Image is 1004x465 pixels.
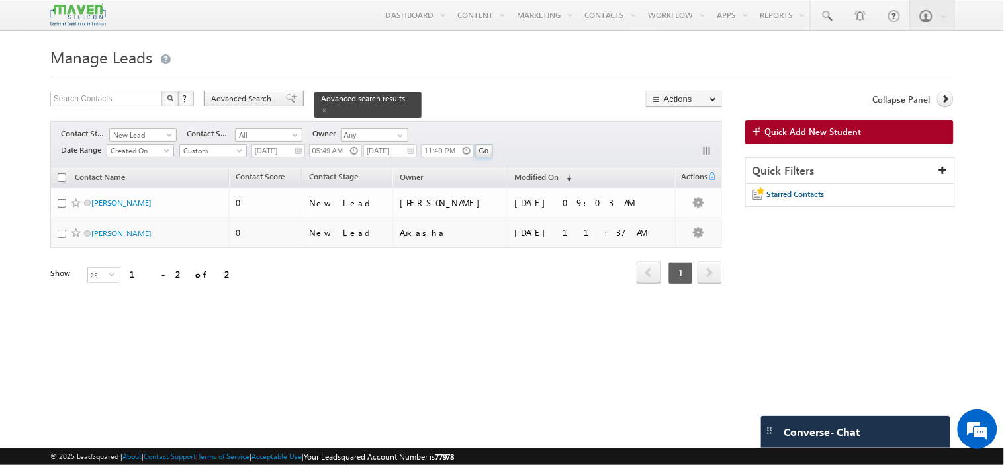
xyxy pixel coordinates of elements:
[390,129,407,142] a: Show All Items
[698,263,722,284] a: next
[251,452,302,460] a: Acceptable Use
[183,93,189,104] span: ?
[88,268,109,282] span: 25
[309,171,358,181] span: Contact Stage
[515,172,559,182] span: Modified On
[784,426,860,438] span: Converse - Chat
[400,172,423,182] span: Owner
[508,169,578,187] a: Modified On (sorted descending)
[230,169,292,187] a: Contact Score
[236,197,296,209] div: 0
[180,145,243,157] span: Custom
[435,452,455,462] span: 77978
[745,120,954,144] a: Quick Add New Student
[561,173,572,183] span: (sorted descending)
[50,450,455,463] span: © 2025 LeadSquared | | | | |
[179,144,247,157] a: Custom
[144,452,196,460] a: Contact Support
[198,452,250,460] a: Terms of Service
[109,128,177,142] a: New Lead
[764,425,775,436] img: carter-drag
[304,452,455,462] span: Your Leadsquared Account Number is
[698,261,722,284] span: next
[50,3,106,26] img: Custom Logo
[61,128,109,140] span: Contact Stage
[17,122,242,353] textarea: Type your message and hit 'Enter'
[91,198,152,208] a: [PERSON_NAME]
[50,46,152,67] span: Manage Leads
[107,144,174,157] a: Created On
[746,158,954,184] div: Quick Filters
[400,197,501,209] div: [PERSON_NAME]
[400,227,501,239] div: Aukasha
[646,91,722,107] button: Actions
[23,69,56,87] img: d_60004797649_company_0_60004797649
[341,128,408,142] input: Type to Search
[309,197,387,209] div: New Lead
[109,271,120,277] span: select
[180,364,240,382] em: Start Chat
[302,169,365,187] a: Contact Stage
[475,144,493,157] input: Go
[873,93,931,105] span: Collapse Panel
[130,267,234,282] div: 1 - 2 of 2
[68,170,132,187] a: Contact Name
[61,144,107,156] span: Date Range
[767,189,825,199] span: Starred Contacts
[107,145,170,157] span: Created On
[217,7,249,38] div: Minimize live chat window
[122,452,142,460] a: About
[110,129,173,141] span: New Lead
[668,262,693,284] span: 1
[515,197,670,209] div: [DATE] 09:03 AM
[235,128,302,142] a: All
[211,93,275,105] span: Advanced Search
[50,267,77,279] div: Show
[187,128,235,140] span: Contact Source
[58,173,66,182] input: Check all records
[637,263,661,284] a: prev
[312,128,341,140] span: Owner
[676,169,707,187] span: Actions
[236,227,296,239] div: 0
[178,91,194,106] button: ?
[69,69,222,87] div: Chat with us now
[309,227,387,239] div: New Lead
[236,171,285,181] span: Contact Score
[167,95,173,101] img: Search
[236,129,298,141] span: All
[765,126,862,138] span: Quick Add New Student
[637,261,661,284] span: prev
[515,227,670,239] div: [DATE] 11:37 AM
[321,93,405,103] span: Advanced search results
[91,228,152,238] a: [PERSON_NAME]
